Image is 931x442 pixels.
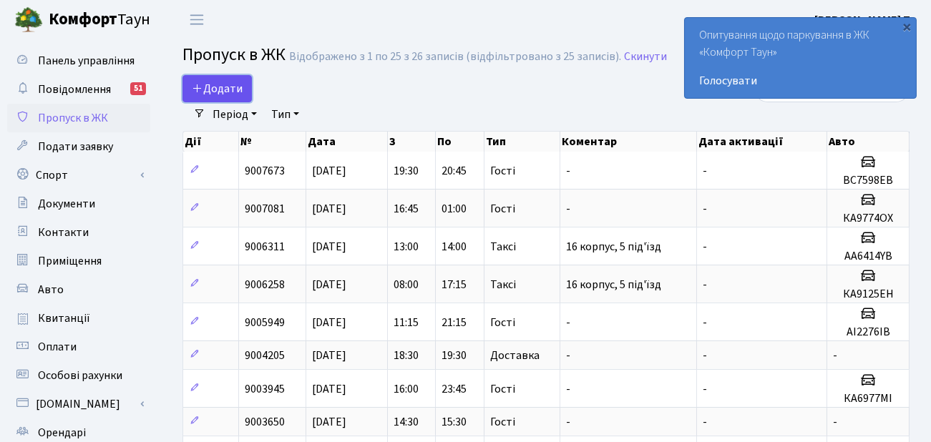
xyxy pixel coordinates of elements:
[38,110,108,126] span: Пропуск в ЖК
[38,425,86,441] span: Орендарі
[900,19,915,34] div: ×
[442,239,467,255] span: 14:00
[833,325,903,339] h5: АІ2276ІВ
[7,161,150,190] a: Спорт
[699,72,902,89] a: Голосувати
[49,8,117,31] b: Комфорт
[490,203,515,215] span: Гості
[703,315,707,330] span: -
[490,350,540,361] span: Доставка
[394,414,419,430] span: 14:30
[490,241,516,252] span: Таксі
[38,339,77,355] span: Оплати
[312,315,346,330] span: [DATE]
[703,163,707,179] span: -
[490,317,515,328] span: Гості
[624,50,667,64] a: Скинути
[130,82,146,95] div: 51
[245,239,285,255] span: 9006311
[245,277,285,293] span: 9006258
[566,201,570,217] span: -
[442,348,467,363] span: 19:30
[182,42,286,67] span: Пропуск в ЖК
[7,104,150,132] a: Пропуск в ЖК
[703,201,707,217] span: -
[436,132,484,152] th: По
[312,277,346,293] span: [DATE]
[7,361,150,390] a: Особові рахунки
[566,239,661,255] span: 16 корпус, 5 під'їзд
[7,218,150,247] a: Контакти
[183,132,239,152] th: Дії
[833,288,903,301] h5: КА9125ЕН
[566,348,570,363] span: -
[192,81,243,97] span: Додати
[560,132,697,152] th: Коментар
[394,163,419,179] span: 19:30
[7,275,150,304] a: Авто
[490,416,515,428] span: Гості
[38,196,95,212] span: Документи
[394,348,419,363] span: 18:30
[566,414,570,430] span: -
[312,348,346,363] span: [DATE]
[490,279,516,290] span: Таксі
[833,250,903,263] h5: АА6414YВ
[182,75,252,102] a: Додати
[833,414,837,430] span: -
[484,132,560,152] th: Тип
[833,348,837,363] span: -
[38,225,89,240] span: Контакти
[394,277,419,293] span: 08:00
[7,390,150,418] a: [DOMAIN_NAME]
[442,381,467,397] span: 23:45
[703,381,707,397] span: -
[703,277,707,293] span: -
[38,139,113,154] span: Подати заявку
[833,392,903,406] h5: КА6977МІ
[245,201,285,217] span: 9007081
[814,12,914,28] b: [PERSON_NAME] П.
[827,132,910,152] th: Авто
[7,75,150,104] a: Повідомлення51
[7,46,150,75] a: Панель управління
[442,414,467,430] span: 15:30
[265,102,305,127] a: Тип
[566,381,570,397] span: -
[306,132,388,152] th: Дата
[566,277,661,293] span: 16 корпус, 5 під'їзд
[245,414,285,430] span: 9003650
[833,174,903,187] h5: ВС7598ЕВ
[38,282,64,298] span: Авто
[394,381,419,397] span: 16:00
[245,163,285,179] span: 9007673
[289,50,621,64] div: Відображено з 1 по 25 з 26 записів (відфільтровано з 25 записів).
[814,11,914,29] a: [PERSON_NAME] П.
[38,310,90,326] span: Квитанції
[703,414,707,430] span: -
[442,163,467,179] span: 20:45
[38,53,135,69] span: Панель управління
[703,239,707,255] span: -
[685,18,916,98] div: Опитування щодо паркування в ЖК «Комфорт Таун»
[7,304,150,333] a: Квитанції
[7,333,150,361] a: Оплати
[49,8,150,32] span: Таун
[442,315,467,330] span: 21:15
[312,163,346,179] span: [DATE]
[245,348,285,363] span: 9004205
[833,212,903,225] h5: КА9774ОХ
[245,315,285,330] span: 9005949
[442,201,467,217] span: 01:00
[38,82,111,97] span: Повідомлення
[38,368,122,383] span: Особові рахунки
[239,132,306,152] th: №
[703,348,707,363] span: -
[697,132,827,152] th: Дата активації
[490,383,515,395] span: Гості
[7,247,150,275] a: Приміщення
[7,190,150,218] a: Документи
[179,8,215,31] button: Переключити навігацію
[7,132,150,161] a: Подати заявку
[312,414,346,430] span: [DATE]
